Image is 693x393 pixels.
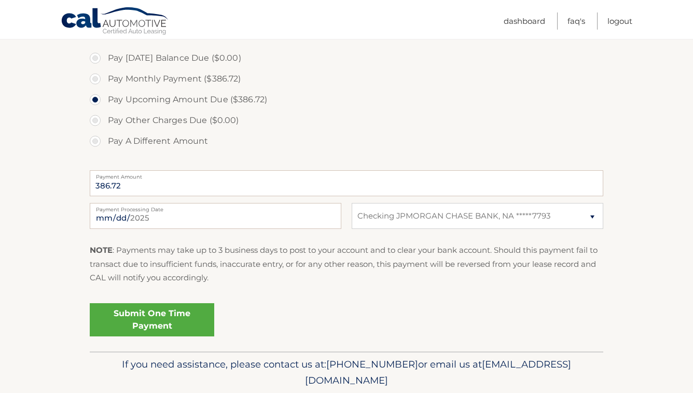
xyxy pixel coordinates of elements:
a: Logout [607,12,632,30]
p: : Payments may take up to 3 business days to post to your account and to clear your bank account.... [90,243,603,284]
span: [PHONE_NUMBER] [326,358,418,370]
input: Payment Date [90,203,341,229]
a: Dashboard [504,12,545,30]
a: FAQ's [567,12,585,30]
label: Pay A Different Amount [90,131,603,152]
input: Payment Amount [90,170,603,196]
a: Submit One Time Payment [90,303,214,336]
strong: NOTE [90,245,113,255]
label: Pay [DATE] Balance Due ($0.00) [90,48,603,69]
label: Payment Amount [90,170,603,179]
p: If you need assistance, please contact us at: or email us at [96,356,597,389]
label: Pay Other Charges Due ($0.00) [90,110,603,131]
label: Payment Processing Date [90,203,341,211]
label: Pay Monthly Payment ($386.72) [90,69,603,89]
label: Pay Upcoming Amount Due ($386.72) [90,89,603,110]
a: Cal Automotive [61,7,170,37]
